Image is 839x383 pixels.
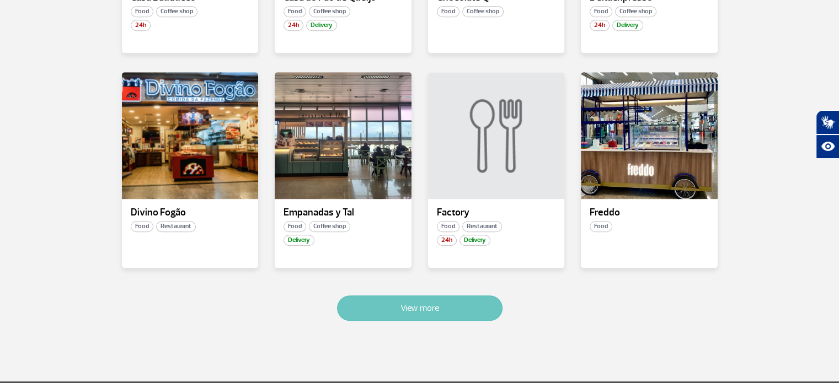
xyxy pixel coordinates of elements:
[131,6,153,17] span: Food
[309,221,350,232] span: Coffee shop
[615,6,656,17] span: Coffee shop
[284,20,303,31] span: 24h
[156,221,196,232] span: Restaurant
[437,6,459,17] span: Food
[284,207,403,218] p: Empanadas y Tal
[612,20,643,31] span: Delivery
[590,207,709,218] p: Freddo
[306,20,337,31] span: Delivery
[437,235,457,246] span: 24h
[337,295,503,321] button: View more
[284,221,306,232] span: Food
[437,207,556,218] p: Factory
[284,235,314,246] span: Delivery
[309,6,350,17] span: Coffee shop
[462,6,504,17] span: Coffee shop
[590,20,610,31] span: 24h
[816,134,839,159] button: Abrir recursos assistivos.
[459,235,490,246] span: Delivery
[284,6,306,17] span: Food
[816,110,839,134] button: Abrir tradutor de língua de sinais.
[590,6,612,17] span: Food
[437,221,459,232] span: Food
[462,221,502,232] span: Restaurant
[131,221,153,232] span: Food
[156,6,197,17] span: Coffee shop
[590,221,612,232] span: Food
[816,110,839,159] div: Plugin de acessibilidade da Hand Talk.
[131,20,151,31] span: 24h
[131,207,250,218] p: Divino Fogão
